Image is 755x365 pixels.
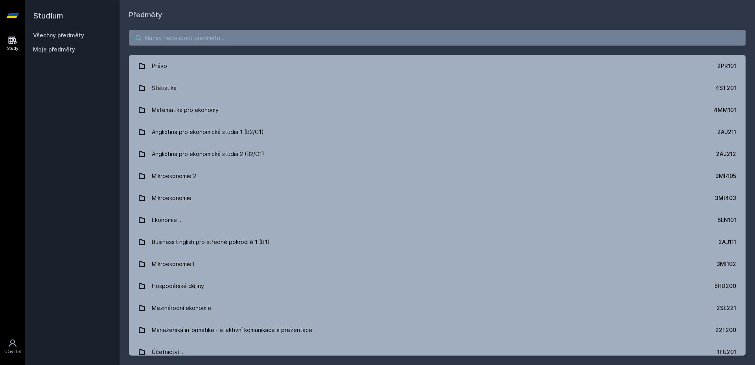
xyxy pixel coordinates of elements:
[129,275,746,297] a: Hospodářské dějiny 5HD200
[715,326,736,334] div: 22F200
[129,231,746,253] a: Business English pro středně pokročilé 1 (B1) 2AJ111
[718,216,736,224] div: 5EN101
[152,58,167,74] div: Právo
[717,348,736,356] div: 1FU201
[129,319,746,341] a: Manažerská informatika - efektivní komunikace a prezentace 22F200
[129,165,746,187] a: Mikroekonomie 2 3MI405
[715,194,736,202] div: 3MI403
[129,341,746,363] a: Účetnictví I. 1FU201
[129,143,746,165] a: Angličtina pro ekonomická studia 2 (B2/C1) 2AJ212
[2,31,24,55] a: Study
[129,209,746,231] a: Ekonomie I. 5EN101
[714,106,736,114] div: 4MM101
[718,238,736,246] div: 2AJ111
[152,190,192,206] div: Mikroekonomie
[152,300,211,316] div: Mezinárodní ekonomie
[716,304,736,312] div: 2SE221
[152,344,183,360] div: Účetnictví I.
[7,46,18,51] div: Study
[129,55,746,77] a: Právo 2PR101
[33,32,84,39] a: Všechny předměty
[129,9,746,20] h1: Předměty
[2,335,24,359] a: Uživatel
[4,349,21,355] div: Uživatel
[152,322,312,338] div: Manažerská informatika - efektivní komunikace a prezentace
[716,150,736,158] div: 2AJ212
[152,256,194,272] div: Mikroekonomie I
[129,121,746,143] a: Angličtina pro ekonomická studia 1 (B2/C1) 2AJ211
[152,212,181,228] div: Ekonomie I.
[129,297,746,319] a: Mezinárodní ekonomie 2SE221
[152,102,219,118] div: Matematika pro ekonomy
[129,187,746,209] a: Mikroekonomie 3MI403
[717,62,736,70] div: 2PR101
[152,80,177,96] div: Statistika
[152,124,264,140] div: Angličtina pro ekonomická studia 1 (B2/C1)
[152,234,270,250] div: Business English pro středně pokročilé 1 (B1)
[716,260,736,268] div: 3MI102
[717,128,736,136] div: 2AJ211
[129,77,746,99] a: Statistika 4ST201
[714,282,736,290] div: 5HD200
[715,84,736,92] div: 4ST201
[715,172,736,180] div: 3MI405
[152,168,196,184] div: Mikroekonomie 2
[33,46,75,53] span: Moje předměty
[129,30,746,46] input: Název nebo ident předmětu…
[152,278,204,294] div: Hospodářské dějiny
[129,253,746,275] a: Mikroekonomie I 3MI102
[129,99,746,121] a: Matematika pro ekonomy 4MM101
[152,146,264,162] div: Angličtina pro ekonomická studia 2 (B2/C1)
